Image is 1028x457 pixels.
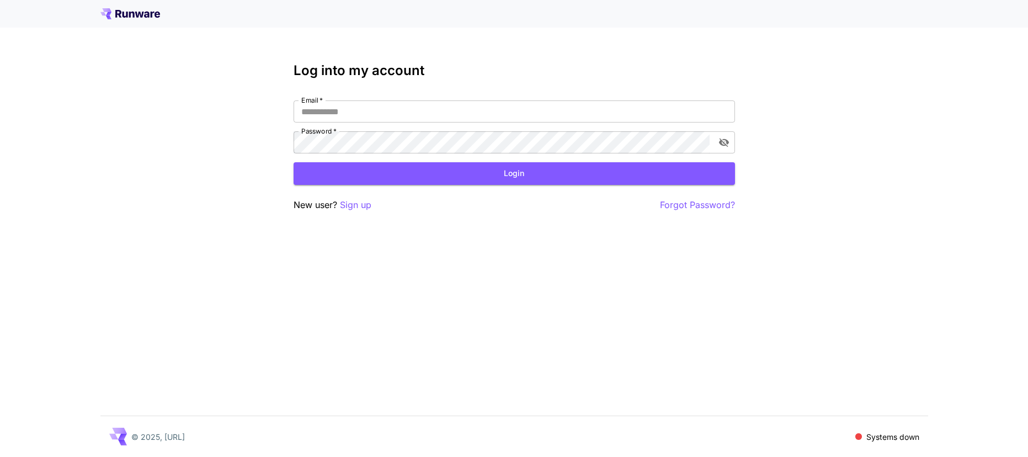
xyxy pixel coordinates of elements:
p: New user? [294,198,371,212]
button: Forgot Password? [660,198,735,212]
p: Systems down [866,431,919,443]
p: © 2025, [URL] [131,431,185,443]
label: Email [301,95,323,105]
button: Sign up [340,198,371,212]
label: Password [301,126,337,136]
h3: Log into my account [294,63,735,78]
button: Login [294,162,735,185]
button: toggle password visibility [714,132,734,152]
